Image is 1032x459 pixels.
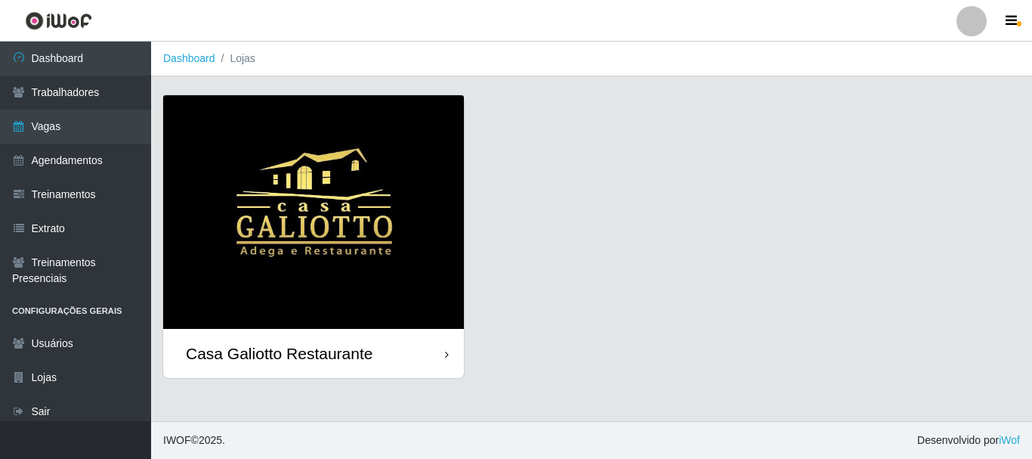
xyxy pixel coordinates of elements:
div: Casa Galiotto Restaurante [186,344,372,363]
img: cardImg [163,95,464,329]
a: iWof [999,434,1020,446]
a: Dashboard [163,52,215,64]
span: Desenvolvido por [917,433,1020,448]
img: CoreUI Logo [25,11,92,30]
nav: breadcrumb [151,42,1032,76]
li: Lojas [215,51,255,67]
span: IWOF [163,434,191,446]
span: © 2025 . [163,433,225,448]
a: Casa Galiotto Restaurante [163,95,464,378]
